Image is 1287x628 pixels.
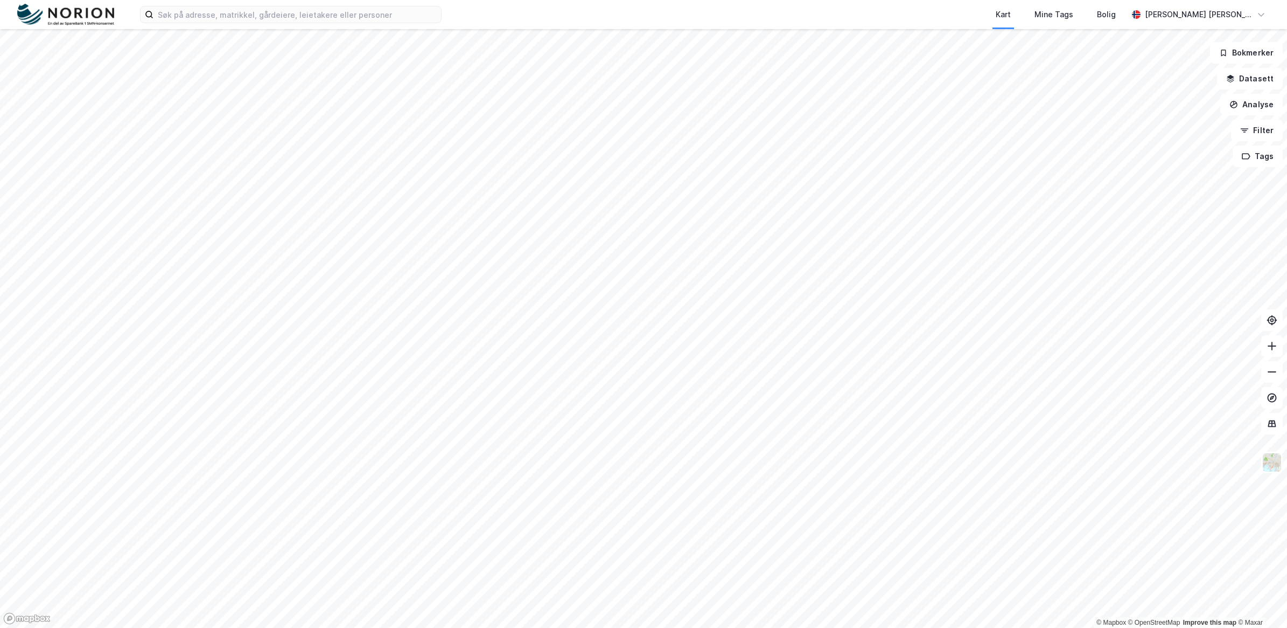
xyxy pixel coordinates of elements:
button: Analyse [1220,94,1283,115]
button: Tags [1233,146,1283,167]
input: Søk på adresse, matrikkel, gårdeiere, leietakere eller personer [153,6,441,23]
a: Mapbox [1096,619,1126,626]
a: Mapbox homepage [3,612,51,625]
a: Improve this map [1183,619,1236,626]
div: Kart [996,8,1011,21]
div: Kontrollprogram for chat [1233,576,1287,628]
a: OpenStreetMap [1128,619,1180,626]
div: Mine Tags [1034,8,1073,21]
img: norion-logo.80e7a08dc31c2e691866.png [17,4,114,26]
button: Datasett [1217,68,1283,89]
div: Bolig [1097,8,1116,21]
div: [PERSON_NAME] [PERSON_NAME] [1145,8,1253,21]
button: Filter [1231,120,1283,141]
img: Z [1262,452,1282,473]
button: Bokmerker [1210,42,1283,64]
iframe: Chat Widget [1233,576,1287,628]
